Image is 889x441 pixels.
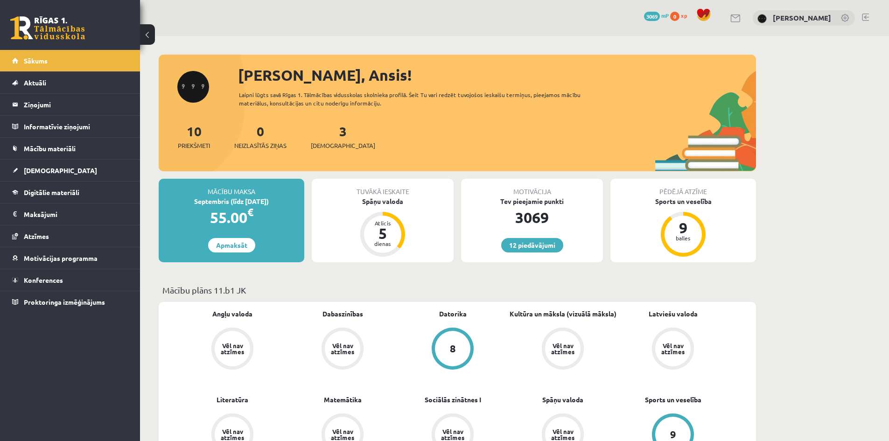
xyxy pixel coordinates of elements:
[177,328,287,371] a: Vēl nav atzīmes
[24,56,48,65] span: Sākums
[461,179,603,196] div: Motivācija
[12,160,128,181] a: [DEMOGRAPHIC_DATA]
[312,179,454,196] div: Tuvākā ieskaite
[311,123,375,150] a: 3[DEMOGRAPHIC_DATA]
[24,144,76,153] span: Mācību materiāli
[24,116,128,137] legend: Informatīvie ziņojumi
[178,123,210,150] a: 10Priekšmeti
[24,254,98,262] span: Motivācijas programma
[12,247,128,269] a: Motivācijas programma
[610,196,756,206] div: Sports un veselība
[661,12,669,19] span: mP
[644,12,660,21] span: 3069
[550,428,576,441] div: Vēl nav atzīmes
[234,123,287,150] a: 0Neizlasītās ziņas
[178,141,210,150] span: Priekšmeti
[24,78,46,87] span: Aktuāli
[239,91,597,107] div: Laipni lūgts savā Rīgas 1. Tālmācības vidusskolas skolnieka profilā. Šeit Tu vari redzēt tuvojošo...
[24,203,128,225] legend: Maksājumi
[369,226,397,241] div: 5
[24,298,105,306] span: Proktoringa izmēģinājums
[773,13,831,22] a: [PERSON_NAME]
[159,206,304,229] div: 55.00
[649,309,698,319] a: Latviešu valoda
[247,205,253,219] span: €
[159,179,304,196] div: Mācību maksa
[440,428,466,441] div: Vēl nav atzīmes
[645,395,701,405] a: Sports un veselība
[24,276,63,284] span: Konferences
[212,309,252,319] a: Angļu valoda
[461,196,603,206] div: Tev pieejamie punkti
[24,232,49,240] span: Atzīmes
[208,238,255,252] a: Apmaksāt
[24,166,97,175] span: [DEMOGRAPHIC_DATA]
[329,343,356,355] div: Vēl nav atzīmes
[610,179,756,196] div: Pēdējā atzīme
[670,12,692,19] a: 0 xp
[550,343,576,355] div: Vēl nav atzīmes
[12,225,128,247] a: Atzīmes
[234,141,287,150] span: Neizlasītās ziņas
[508,328,618,371] a: Vēl nav atzīmes
[324,395,362,405] a: Matemātika
[12,72,128,93] a: Aktuāli
[329,428,356,441] div: Vēl nav atzīmes
[24,188,79,196] span: Digitālie materiāli
[439,309,467,319] a: Datorika
[398,328,508,371] a: 8
[757,14,767,23] img: Ansis Eglājs
[425,395,481,405] a: Sociālās zinātnes I
[312,196,454,258] a: Spāņu valoda Atlicis 5 dienas
[159,196,304,206] div: Septembris (līdz [DATE])
[660,343,686,355] div: Vēl nav atzīmes
[311,141,375,150] span: [DEMOGRAPHIC_DATA]
[219,343,245,355] div: Vēl nav atzīmes
[24,94,128,115] legend: Ziņojumi
[610,196,756,258] a: Sports un veselība 9 balles
[12,116,128,137] a: Informatīvie ziņojumi
[12,269,128,291] a: Konferences
[670,12,679,21] span: 0
[12,203,128,225] a: Maksājumi
[450,343,456,354] div: 8
[12,291,128,313] a: Proktoringa izmēģinājums
[12,182,128,203] a: Digitālie materiāli
[238,64,756,86] div: [PERSON_NAME], Ansis!
[669,235,697,241] div: balles
[510,309,616,319] a: Kultūra un māksla (vizuālā māksla)
[10,16,85,40] a: Rīgas 1. Tālmācības vidusskola
[12,50,128,71] a: Sākums
[162,284,752,296] p: Mācību plāns 11.b1 JK
[681,12,687,19] span: xp
[369,220,397,226] div: Atlicis
[217,395,248,405] a: Literatūra
[287,328,398,371] a: Vēl nav atzīmes
[369,241,397,246] div: dienas
[12,94,128,115] a: Ziņojumi
[12,138,128,159] a: Mācību materiāli
[670,429,676,440] div: 9
[669,220,697,235] div: 9
[312,196,454,206] div: Spāņu valoda
[644,12,669,19] a: 3069 mP
[322,309,363,319] a: Dabaszinības
[461,206,603,229] div: 3069
[501,238,563,252] a: 12 piedāvājumi
[542,395,583,405] a: Spāņu valoda
[618,328,728,371] a: Vēl nav atzīmes
[219,428,245,441] div: Vēl nav atzīmes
